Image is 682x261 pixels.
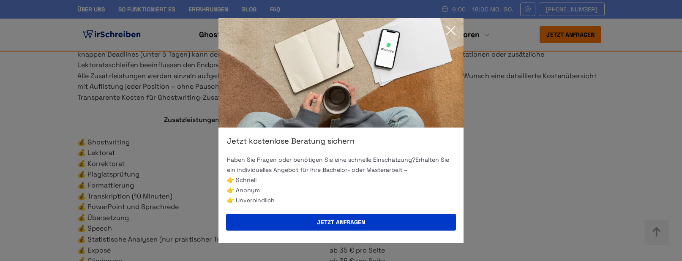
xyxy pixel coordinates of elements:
li: 👉 Anonym [227,185,455,195]
li: 👉 Schnell [227,175,455,185]
img: exit [218,18,464,128]
p: Haben Sie Fragen oder benötigen Sie eine schnelle Einschätzung? Erhalten Sie ein individuelles An... [227,155,455,175]
div: Jetzt kostenlose Beratung sichern [218,136,464,146]
li: 👉 Unverbindlich [227,195,455,205]
button: Jetzt anfragen [226,214,456,231]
